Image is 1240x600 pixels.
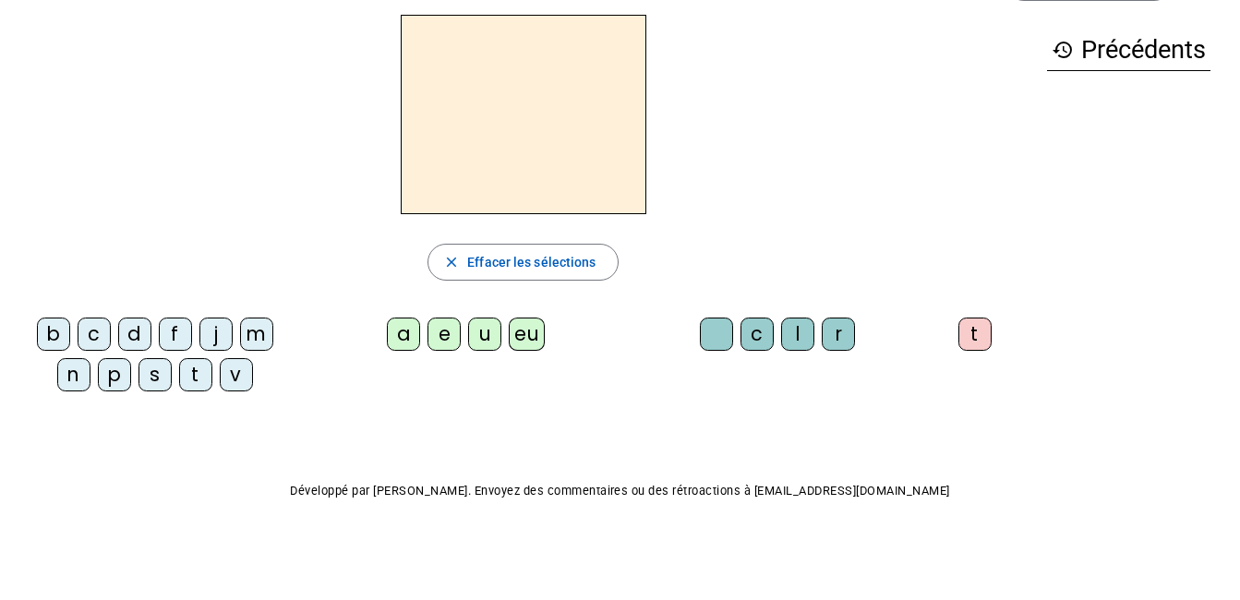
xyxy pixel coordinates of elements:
[958,318,992,351] div: t
[509,318,545,351] div: eu
[240,318,273,351] div: m
[179,358,212,391] div: t
[468,318,501,351] div: u
[781,318,814,351] div: l
[467,251,596,273] span: Effacer les sélections
[220,358,253,391] div: v
[57,358,90,391] div: n
[427,318,461,351] div: e
[427,244,619,281] button: Effacer les sélections
[138,358,172,391] div: s
[37,318,70,351] div: b
[443,254,460,270] mat-icon: close
[118,318,151,351] div: d
[78,318,111,351] div: c
[1047,30,1210,71] h3: Précédents
[15,480,1225,502] p: Développé par [PERSON_NAME]. Envoyez des commentaires ou des rétroactions à [EMAIL_ADDRESS][DOMAI...
[199,318,233,351] div: j
[387,318,420,351] div: a
[159,318,192,351] div: f
[740,318,774,351] div: c
[1052,39,1074,61] mat-icon: history
[98,358,131,391] div: p
[822,318,855,351] div: r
